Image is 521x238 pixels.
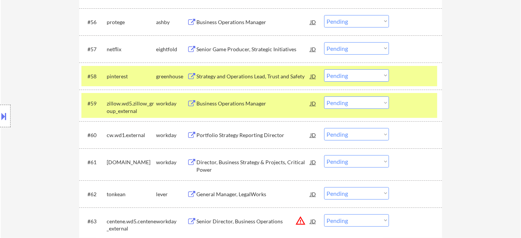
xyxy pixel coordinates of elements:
[87,18,101,26] div: #56
[196,191,310,198] div: General Manager, LegalWorks
[156,218,187,225] div: workday
[156,191,187,198] div: lever
[196,159,310,173] div: Director, Business Strategy & Projects, Critical Power
[156,46,187,53] div: eightfold
[310,214,317,228] div: JD
[107,46,156,53] div: netflix
[196,100,310,107] div: Business Operations Manager
[310,42,317,56] div: JD
[310,69,317,83] div: JD
[156,18,187,26] div: ashby
[107,18,156,26] div: protege
[310,187,317,201] div: JD
[196,218,310,225] div: Senior Director, Business Operations
[156,73,187,80] div: greenhouse
[310,96,317,110] div: JD
[310,128,317,142] div: JD
[107,218,156,232] div: centene.wd5.centene_external
[156,159,187,166] div: workday
[196,73,310,80] div: Strategy and Operations Lead, Trust and Safety
[87,191,101,198] div: #62
[295,215,306,226] button: warning_amber
[156,131,187,139] div: workday
[87,218,101,225] div: #63
[107,191,156,198] div: tonkean
[87,46,101,53] div: #57
[196,131,310,139] div: Portfolio Strategy Reporting Director
[196,46,310,53] div: Senior Game Producer, Strategic Initiatives
[156,100,187,107] div: workday
[310,155,317,169] div: JD
[196,18,310,26] div: Business Operations Manager
[310,15,317,29] div: JD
